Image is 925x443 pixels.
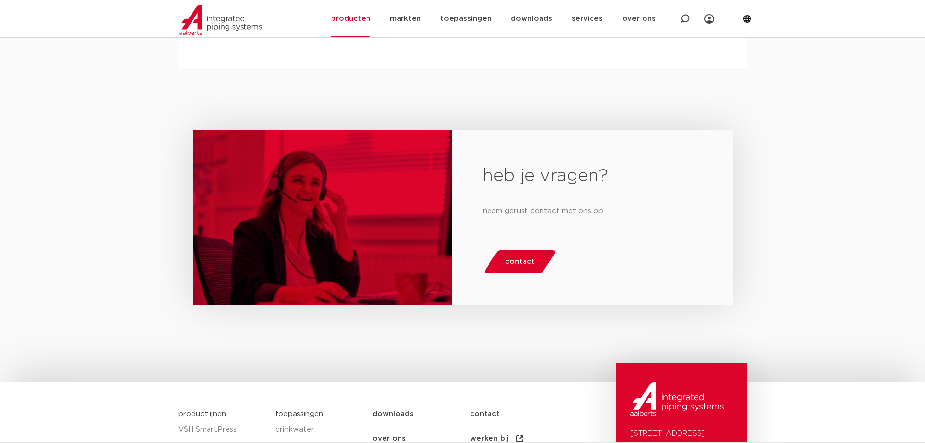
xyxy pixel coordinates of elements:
[483,250,557,273] a: contact
[505,254,535,270] span: contact
[470,402,568,426] a: contact
[275,410,323,418] a: toepassingen
[178,422,266,438] a: VSH SmartPress
[275,422,363,438] a: drinkwater
[372,402,470,426] a: downloads
[483,204,701,219] p: neem gerust contact met ons op
[178,410,226,418] a: productlijnen
[483,165,701,188] h2: heb je vragen?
